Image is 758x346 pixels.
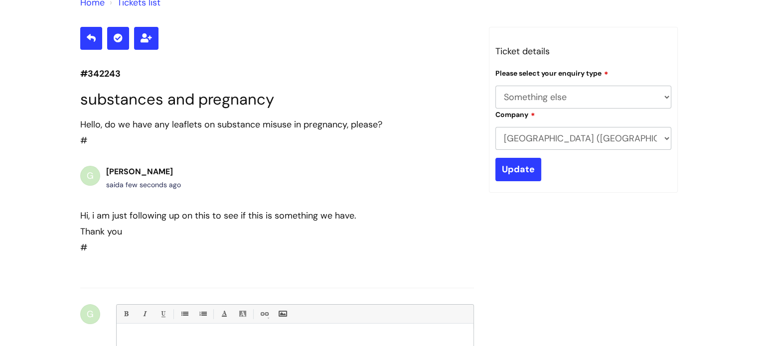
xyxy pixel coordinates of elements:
[80,304,100,324] div: G
[106,179,181,191] div: said
[120,308,132,320] a: Bold (Ctrl-B)
[178,308,190,320] a: • Unordered List (Ctrl-Shift-7)
[120,180,181,189] span: Thu, 4 Sep, 2025 at 8:39 PM
[196,308,209,320] a: 1. Ordered List (Ctrl-Shift-8)
[495,109,535,119] label: Company
[236,308,249,320] a: Back Color
[80,208,438,224] div: Hi, i am just following up on this to see if this is something we have.
[495,68,608,78] label: Please select your enquiry type
[276,308,289,320] a: Insert Image...
[258,308,270,320] a: Link
[80,66,474,82] p: #342243
[495,158,541,181] input: Update
[80,90,474,109] h1: substances and pregnancy
[80,116,474,149] div: #
[80,208,438,256] div: #
[156,308,169,320] a: Underline(Ctrl-U)
[80,116,474,132] div: Hello, do we have any leaflets on substance misuse in pregnancy, please?
[495,43,672,59] h3: Ticket details
[106,166,173,177] b: [PERSON_NAME]
[138,308,151,320] a: Italic (Ctrl-I)
[80,224,438,239] div: Thank you
[218,308,230,320] a: Font Color
[80,166,100,186] div: G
